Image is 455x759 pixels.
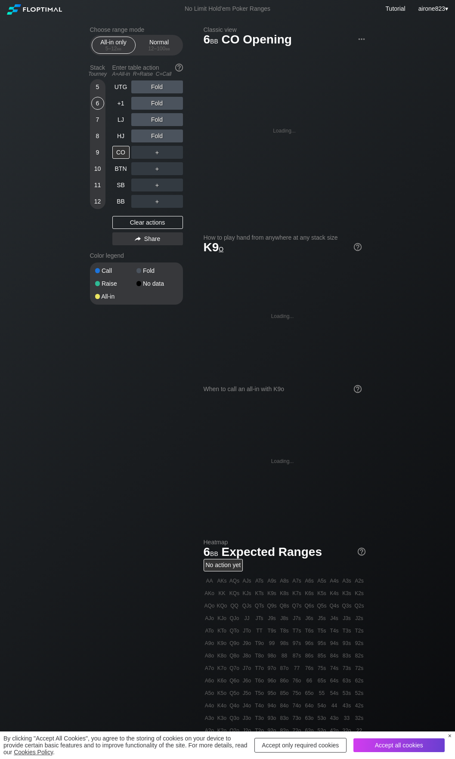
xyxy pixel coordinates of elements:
[341,700,353,712] div: 43s
[316,650,328,662] div: 85s
[291,725,303,737] div: 72o
[303,650,316,662] div: 86s
[112,216,183,229] div: Clear actions
[303,712,316,724] div: 63o
[291,625,303,637] div: T7s
[216,725,228,737] div: K2o
[131,130,183,142] div: Fold
[341,575,353,587] div: A3s
[303,575,316,587] div: A6s
[229,600,241,612] div: QQ
[448,732,452,739] div: ×
[266,637,278,649] div: 99
[241,687,253,699] div: J5o
[303,587,316,599] div: K6s
[131,146,183,159] div: ＋
[112,130,130,142] div: HJ
[291,637,303,649] div: 97s
[112,80,130,93] div: UTG
[316,612,328,624] div: J5s
[303,675,316,687] div: 66
[254,587,266,599] div: KTs
[279,600,291,612] div: Q8s
[303,687,316,699] div: 65o
[241,587,253,599] div: KJs
[220,33,293,47] span: CO Opening
[91,80,104,93] div: 5
[91,146,104,159] div: 9
[229,725,241,737] div: Q2o
[3,735,248,756] div: By clicking "Accept All Cookies", you agree to the storing of cookies on your device to provide c...
[279,612,291,624] div: J8s
[353,738,445,752] div: Accept all cookies
[112,146,130,159] div: CO
[91,97,104,110] div: 6
[279,650,291,662] div: 88
[254,662,266,674] div: T7o
[353,242,362,252] img: help.32db89a4.svg
[303,637,316,649] div: 96s
[357,34,366,44] img: ellipsis.fd386fe8.svg
[254,575,266,587] div: ATs
[271,313,294,319] div: Loading...
[266,600,278,612] div: Q9s
[271,458,294,464] div: Loading...
[131,195,183,208] div: ＋
[204,662,216,674] div: A7o
[204,600,216,612] div: AQo
[273,128,296,134] div: Loading...
[353,600,365,612] div: Q2s
[266,662,278,674] div: 97o
[241,712,253,724] div: J3o
[328,675,340,687] div: 64s
[90,26,183,33] h2: Choose range mode
[112,113,130,126] div: LJ
[204,712,216,724] div: A3o
[353,587,365,599] div: K2s
[266,612,278,624] div: J9s
[216,650,228,662] div: K8o
[254,675,266,687] div: T6o
[266,625,278,637] div: T9s
[112,162,130,175] div: BTN
[241,625,253,637] div: JTo
[229,662,241,674] div: Q7o
[416,4,449,13] div: ▾
[131,162,183,175] div: ＋
[241,700,253,712] div: J4o
[291,575,303,587] div: A7s
[216,700,228,712] div: K4o
[279,712,291,724] div: 83o
[316,725,328,737] div: 52o
[131,113,183,126] div: Fold
[279,625,291,637] div: T8s
[210,548,218,558] span: bb
[96,46,132,52] div: 5 – 12
[229,687,241,699] div: Q5o
[303,625,316,637] div: T6s
[341,625,353,637] div: T3s
[328,700,340,712] div: 44
[229,650,241,662] div: Q8o
[316,712,328,724] div: 53o
[328,662,340,674] div: 74s
[14,749,53,756] a: Cookies Policy
[136,281,178,287] div: No data
[95,281,136,287] div: Raise
[95,293,136,299] div: All-in
[353,625,365,637] div: T2s
[254,687,266,699] div: T5o
[204,559,243,571] div: No action yet
[141,46,177,52] div: 12 – 100
[94,37,133,53] div: All-in only
[291,712,303,724] div: 73o
[254,650,266,662] div: T8o
[204,612,216,624] div: AJo
[112,97,130,110] div: +1
[328,600,340,612] div: Q4s
[316,700,328,712] div: 54o
[95,268,136,274] div: Call
[204,687,216,699] div: A5o
[353,662,365,674] div: 72s
[112,232,183,245] div: Share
